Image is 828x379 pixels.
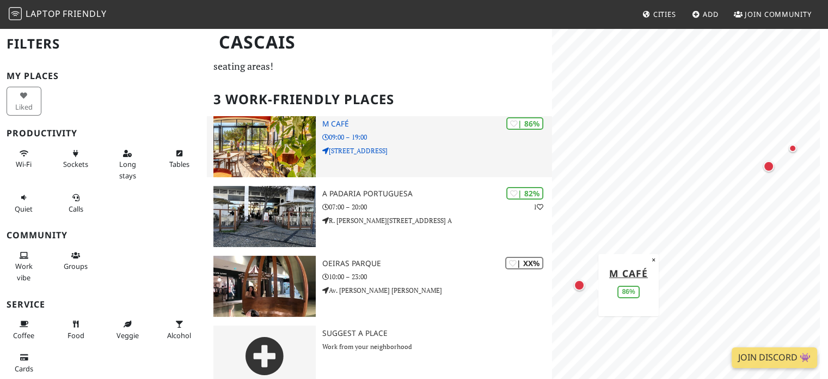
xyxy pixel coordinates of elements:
[15,204,33,214] span: Quiet
[15,261,33,282] span: People working
[7,128,200,139] h3: Productivity
[322,119,553,129] h3: M Café
[7,315,41,344] button: Coffee
[617,286,639,298] div: 86%
[729,4,816,24] a: Join Community
[162,315,197,344] button: Alcohol
[506,117,543,130] div: | 86%
[786,142,799,155] div: Map marker
[69,204,83,214] span: Video/audio calls
[213,116,315,177] img: M Café
[169,159,189,169] span: Work-friendly tables
[110,145,145,184] button: Long stays
[7,189,41,218] button: Quiet
[533,202,543,212] p: 1
[9,7,22,20] img: LaptopFriendly
[609,266,648,279] a: M Café
[63,159,88,169] span: Power sockets
[58,315,93,344] button: Food
[745,9,812,19] span: Join Community
[9,5,107,24] a: LaptopFriendly LaptopFriendly
[7,145,41,173] button: Wi-Fi
[7,71,200,81] h3: My Places
[7,230,200,240] h3: Community
[506,187,543,200] div: | 82%
[68,330,84,340] span: Food
[703,9,719,19] span: Add
[110,315,145,344] button: Veggie
[572,278,587,293] div: Map marker
[322,146,553,156] p: [STREET_ADDRESS]
[13,330,34,340] span: Coffee
[207,256,552,317] a: Oeiras Parque | XX% Oeiras Parque 10:00 – 23:00 Av. [PERSON_NAME] [PERSON_NAME]
[638,4,680,24] a: Cities
[505,257,543,269] div: | XX%
[162,145,197,173] button: Tables
[322,189,553,198] h3: A Padaria Portuguesa
[64,261,88,271] span: Group tables
[322,132,553,142] p: 09:00 – 19:00
[119,159,136,180] span: Long stays
[322,329,553,338] h3: Suggest a Place
[7,299,200,310] h3: Service
[732,347,817,368] a: Join Discord 👾
[63,8,106,20] span: Friendly
[58,189,93,218] button: Calls
[58,246,93,275] button: Groups
[213,256,315,317] img: Oeiras Parque
[322,272,553,282] p: 10:00 – 23:00
[648,254,659,266] button: Close popup
[322,215,553,226] p: R. [PERSON_NAME][STREET_ADDRESS] A
[58,145,93,173] button: Sockets
[213,83,545,116] h2: 3 Work-Friendly Places
[688,4,723,24] a: Add
[7,27,200,61] h2: Filters
[653,9,676,19] span: Cities
[26,8,61,20] span: Laptop
[322,202,553,212] p: 07:00 – 20:00
[7,348,41,377] button: Cards
[15,364,33,374] span: Credit cards
[210,27,550,57] h1: Cascais
[322,285,553,296] p: Av. [PERSON_NAME] [PERSON_NAME]
[761,159,776,174] div: Map marker
[322,259,553,268] h3: Oeiras Parque
[207,116,552,177] a: M Café | 86% M Café 09:00 – 19:00 [STREET_ADDRESS]
[7,246,41,286] button: Work vibe
[322,341,553,352] p: Work from your neighborhood
[16,159,32,169] span: Stable Wi-Fi
[213,186,315,247] img: A Padaria Portuguesa
[167,330,191,340] span: Alcohol
[116,330,139,340] span: Veggie
[207,186,552,247] a: A Padaria Portuguesa | 82% 1 A Padaria Portuguesa 07:00 – 20:00 R. [PERSON_NAME][STREET_ADDRESS] A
